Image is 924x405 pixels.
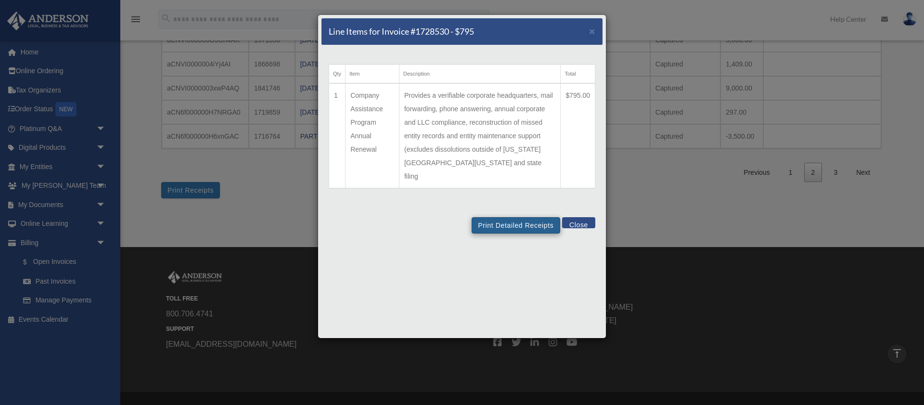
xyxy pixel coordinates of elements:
[329,83,346,188] td: 1
[346,83,399,188] td: Company Assistance Program Annual Renewal
[329,65,346,84] th: Qty
[589,26,595,37] span: ×
[561,65,595,84] th: Total
[346,65,399,84] th: Item
[399,83,560,188] td: Provides a verifiable corporate headquarters, mail forwarding, phone answering, annual corporate ...
[562,217,595,228] button: Close
[472,217,560,234] button: Print Detailed Receipts
[399,65,560,84] th: Description
[329,26,474,38] h5: Line Items for Invoice #1728530 - $795
[561,83,595,188] td: $795.00
[589,26,595,36] button: Close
